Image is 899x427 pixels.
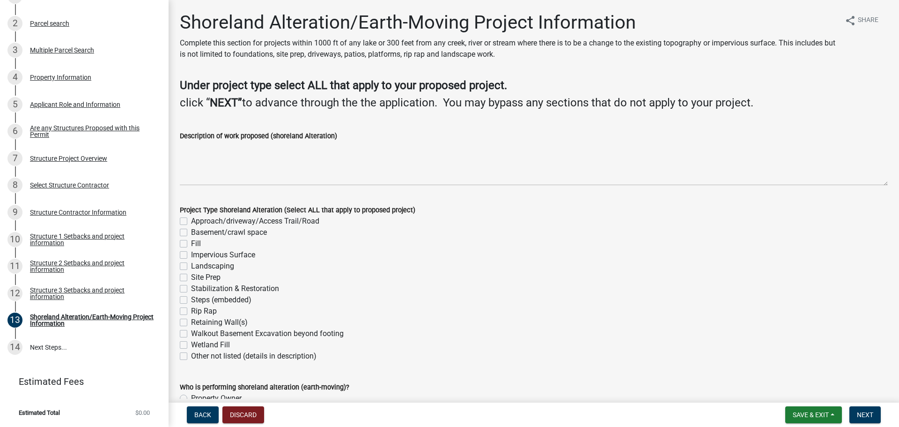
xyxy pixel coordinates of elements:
label: Impervious Surface [191,249,255,261]
label: Rip Rap [191,306,217,317]
div: Structure Project Overview [30,155,107,162]
a: Estimated Fees [7,372,154,391]
div: Structure Contractor Information [30,209,126,216]
div: 7 [7,151,22,166]
div: Property Information [30,74,91,81]
span: $0.00 [135,410,150,416]
label: Property Owner [191,393,242,404]
i: share [845,15,856,26]
label: Retaining Wall(s) [191,317,248,328]
div: Select Structure Contractor [30,182,109,188]
div: 10 [7,232,22,247]
label: Steps (embedded) [191,294,251,306]
div: Structure 2 Setbacks and project information [30,260,154,273]
div: 3 [7,43,22,58]
div: 5 [7,97,22,112]
span: Back [194,411,211,419]
h4: click “ to advance through the the application. You may bypass any sections that do not apply to ... [180,96,888,110]
div: 9 [7,205,22,220]
div: 6 [7,124,22,139]
label: Other not listed (details in description) [191,351,317,362]
div: 4 [7,70,22,85]
div: Structure 3 Setbacks and project information [30,287,154,300]
label: Description of work proposed (shoreland Alteration) [180,133,337,140]
div: 14 [7,340,22,355]
div: Multiple Parcel Search [30,47,94,53]
span: Save & Exit [793,411,829,419]
div: Shoreland Alteration/Earth-Moving Project Information [30,314,154,327]
label: Fill [191,238,201,249]
label: Project Type Shoreland Alteration (Select ALL that apply to proposed project) [180,207,415,214]
label: Approach/driveway/Access Trail/Road [191,216,319,227]
label: Who is performing shoreland alteration (earth-moving)? [180,384,349,391]
div: 2 [7,16,22,31]
div: 13 [7,313,22,328]
label: Site Prep [191,272,221,283]
div: 12 [7,286,22,301]
label: Basement/crawl space [191,227,267,238]
div: 11 [7,259,22,274]
div: Structure 1 Setbacks and project information [30,233,154,246]
h1: Shoreland Alteration/Earth-Moving Project Information [180,11,837,34]
button: shareShare [837,11,886,30]
p: Complete this section for projects within 1000 ft of any lake or 300 feet from any creek, river o... [180,37,837,60]
label: Wetland Fill [191,339,230,351]
strong: Under project type select ALL that apply to your proposed project. [180,79,507,92]
label: Landscaping [191,261,234,272]
button: Save & Exit [785,406,842,423]
span: Next [857,411,873,419]
div: 8 [7,178,22,193]
label: Walkout Basement Excavation beyond footing [191,328,344,339]
button: Back [187,406,219,423]
div: Applicant Role and Information [30,101,120,108]
span: Estimated Total [19,410,60,416]
strong: NEXT” [210,96,242,109]
label: Stabilization & Restoration [191,283,279,294]
button: Next [849,406,881,423]
span: Share [858,15,878,26]
div: Are any Structures Proposed with this Permit [30,125,154,138]
button: Discard [222,406,264,423]
div: Parcel search [30,20,69,27]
